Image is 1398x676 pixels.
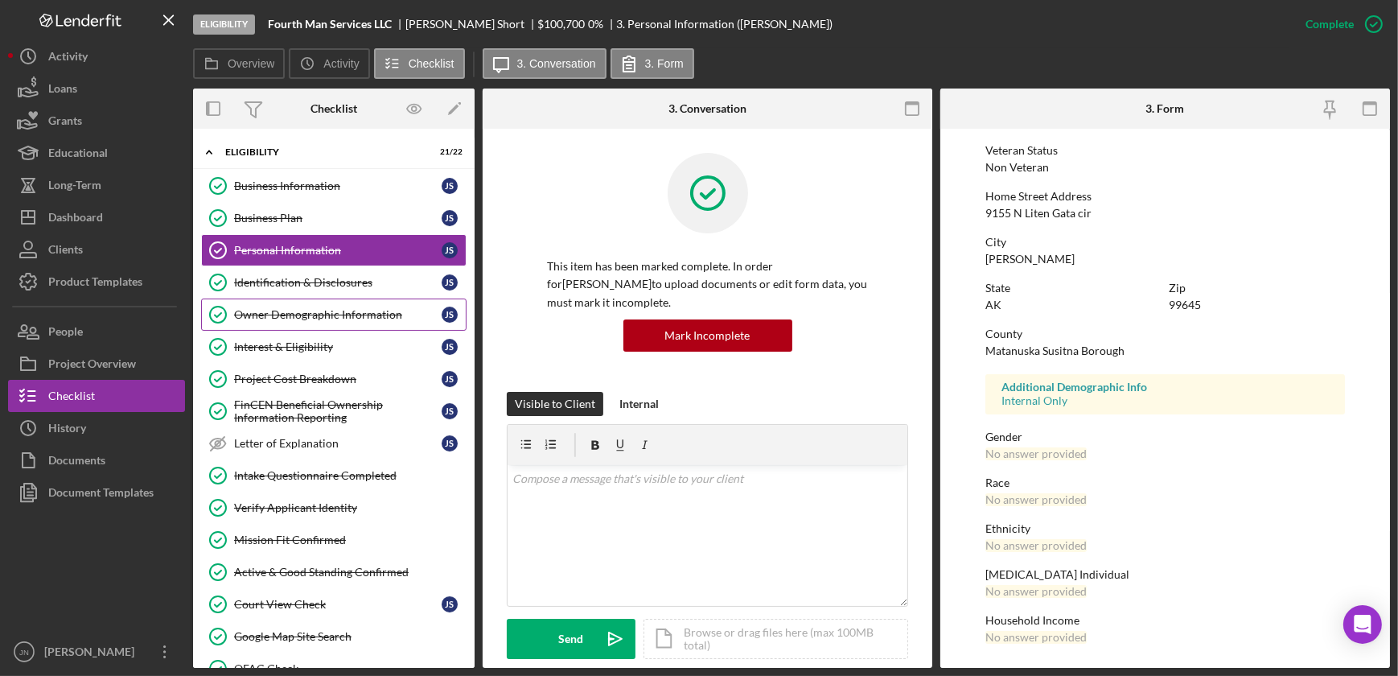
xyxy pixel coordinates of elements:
[1170,299,1202,311] div: 99645
[234,244,442,257] div: Personal Information
[48,412,86,448] div: History
[234,662,466,675] div: OFAC Check
[234,437,442,450] div: Letter of Explanation
[617,18,833,31] div: 3. Personal Information ([PERSON_NAME])
[985,585,1087,598] div: No answer provided
[234,598,442,611] div: Court View Check
[409,57,454,70] label: Checklist
[48,348,136,384] div: Project Overview
[434,147,463,157] div: 21 / 22
[985,344,1125,357] div: Matanuska Susitna Borough
[8,105,185,137] button: Grants
[623,319,792,352] button: Mark Incomplete
[48,380,95,416] div: Checklist
[442,242,458,258] div: J S
[559,619,584,659] div: Send
[442,178,458,194] div: J S
[588,18,603,31] div: 0 %
[48,233,83,270] div: Clients
[985,190,1345,203] div: Home Street Address
[985,476,1345,489] div: Race
[8,40,185,72] a: Activity
[234,501,466,514] div: Verify Applicant Identity
[201,234,467,266] a: Personal InformationJS
[8,72,185,105] a: Loans
[442,307,458,323] div: J S
[1145,102,1184,115] div: 3. Form
[48,169,101,205] div: Long-Term
[985,614,1345,627] div: Household Income
[985,522,1345,535] div: Ethnicity
[201,170,467,202] a: Business InformationJS
[985,631,1087,644] div: No answer provided
[442,274,458,291] div: J S
[234,534,466,546] div: Mission Fit Confirmed
[234,340,442,353] div: Interest & Eligibility
[442,596,458,612] div: J S
[48,444,105,480] div: Documents
[234,212,442,225] div: Business Plan
[8,266,185,298] button: Product Templates
[201,202,467,234] a: Business PlanJS
[985,299,1001,311] div: AK
[8,444,185,476] a: Documents
[201,492,467,524] a: Verify Applicant Identity
[8,412,185,444] a: History
[201,588,467,620] a: Court View CheckJS
[201,524,467,556] a: Mission Fit Confirmed
[8,348,185,380] button: Project Overview
[201,620,467,653] a: Google Map Site Search
[515,392,595,416] div: Visible to Client
[1305,8,1354,40] div: Complete
[985,431,1345,443] div: Gender
[8,476,185,509] button: Document Templates
[1289,8,1390,40] button: Complete
[374,48,465,79] button: Checklist
[234,630,466,643] div: Google Map Site Search
[1170,282,1346,295] div: Zip
[234,566,466,579] div: Active & Good Standing Confirmed
[201,427,467,460] a: Letter of ExplanationJS
[201,266,467,299] a: Identification & DisclosuresJS
[405,18,538,31] div: [PERSON_NAME] Short
[665,319,750,352] div: Mark Incomplete
[234,373,442,385] div: Project Cost Breakdown
[40,636,145,672] div: [PERSON_NAME]
[668,102,746,115] div: 3. Conversation
[985,236,1345,249] div: City
[201,363,467,395] a: Project Cost BreakdownJS
[234,398,442,424] div: FinCEN Beneficial Ownership Information Reporting
[1343,605,1382,644] div: Open Intercom Messenger
[234,179,442,192] div: Business Information
[323,57,359,70] label: Activity
[8,315,185,348] a: People
[8,233,185,266] button: Clients
[19,648,29,657] text: JN
[201,460,467,492] a: Intake Questionnaire Completed
[442,403,458,419] div: J S
[268,18,392,31] b: Fourth Man Services LLC
[201,395,467,427] a: FinCEN Beneficial Ownership Information ReportingJS
[8,137,185,169] button: Educational
[985,447,1087,460] div: No answer provided
[985,539,1087,552] div: No answer provided
[8,380,185,412] button: Checklist
[48,476,154,513] div: Document Templates
[1001,381,1329,394] div: Additional Demographic Info
[985,568,1345,581] div: [MEDICAL_DATA] Individual
[8,201,185,233] button: Dashboard
[8,169,185,201] button: Long-Term
[517,57,596,70] label: 3. Conversation
[48,137,108,173] div: Educational
[985,253,1075,266] div: [PERSON_NAME]
[985,144,1345,157] div: Veteran Status
[507,392,603,416] button: Visible to Client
